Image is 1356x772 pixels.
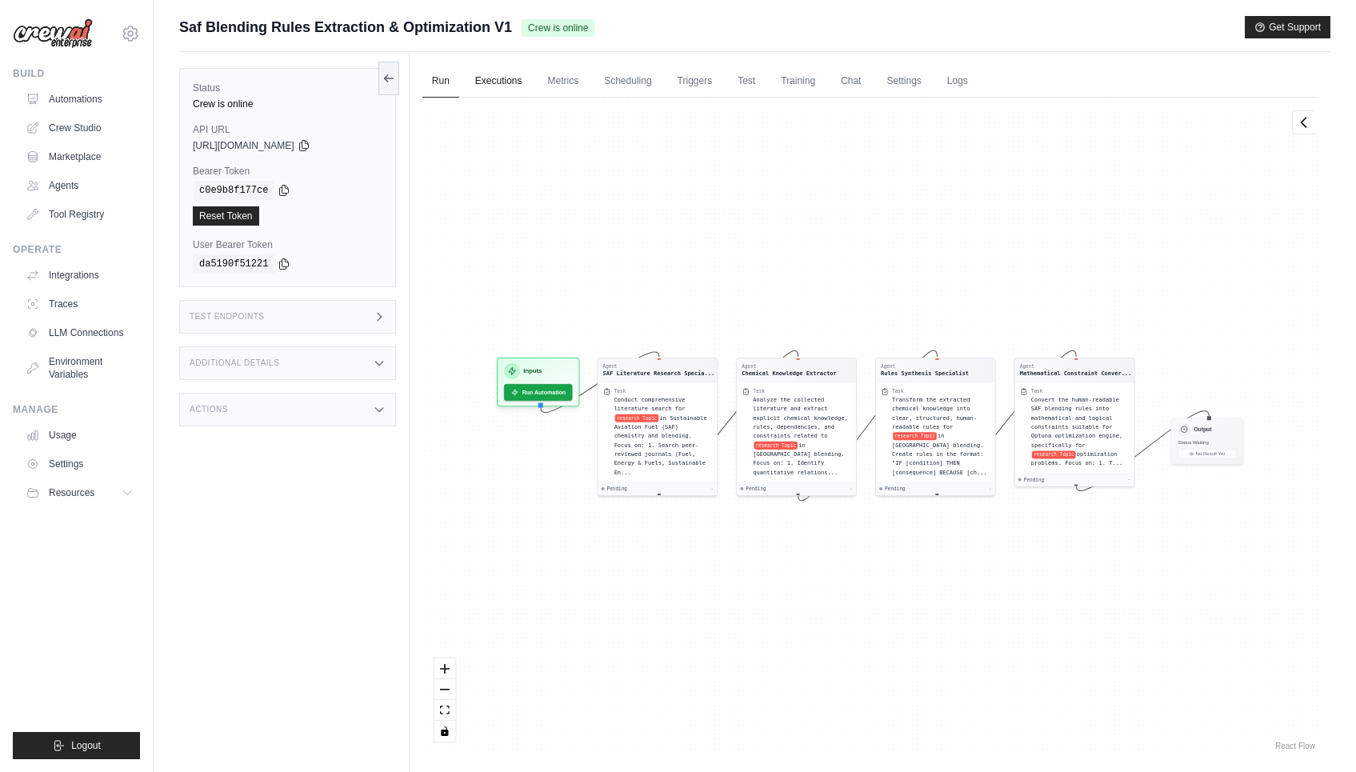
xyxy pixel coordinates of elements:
[1178,439,1209,445] span: Status: Waiting
[19,422,140,448] a: Usage
[892,433,987,476] span: in [GEOGRAPHIC_DATA] blending. Create rules in the format: "IF [condition] THEN [consequence] BEC...
[193,181,274,200] code: c0e9b8f177ce
[771,65,825,98] a: Training
[753,396,848,439] span: Analyze the collected literature and extract explicit chemical knowledge, rules, dependencies, an...
[602,363,714,370] div: Agent
[938,65,978,98] a: Logs
[877,65,930,98] a: Settings
[736,358,857,496] div: AgentChemical Knowledge ExtractorTaskAnalyze the collected literature and extract explicit chemic...
[754,442,798,450] span: research Topic
[1031,388,1043,394] div: Task
[875,358,996,496] div: AgentRules Synthesis SpecialistTaskTransform the extracted chemical knowledge into clear, structu...
[541,352,659,413] g: Edge from inputsNode to b76b93af4057afb299d682d3a824f485
[522,19,594,37] span: Crew is online
[193,254,274,274] code: da5190f51221
[71,739,101,752] span: Logout
[892,396,977,430] span: Transform the extracted chemical knowledge into clear, structured, human-readable rules for
[193,123,382,136] label: API URL
[497,358,580,406] div: InputsRun Automation
[1275,742,1315,750] a: React Flow attribution
[892,395,990,478] div: Transform the extracted chemical knowledge into clear, structured, human-readable rules for {rese...
[989,486,992,492] div: -
[659,350,798,491] g: Edge from b76b93af4057afb299d682d3a824f485 to 16efd9f4c7ddf71e9d89b5e4f32b783b
[602,370,714,378] div: SAF Literature Research Specialist
[434,658,455,742] div: React Flow controls
[746,486,766,492] span: Pending
[606,486,626,492] span: Pending
[193,238,382,251] label: User Bearer Token
[614,395,712,478] div: Conduct comprehensive literature search for {research Topic} in Sustainable Aviation Fuel (SAF) c...
[434,700,455,721] button: fit view
[466,65,532,98] a: Executions
[13,732,140,759] button: Logout
[753,388,765,394] div: Task
[193,206,259,226] a: Reset Token
[614,388,626,394] div: Task
[668,65,722,98] a: Triggers
[1031,395,1130,468] div: Convert the human-readable SAF blending rules into mathematical and logical constraints suitable ...
[1024,477,1044,483] span: Pending
[728,65,765,98] a: Test
[13,243,140,256] div: Operate
[1032,450,1076,458] span: research Topic
[190,358,279,368] h3: Additional Details
[19,291,140,317] a: Traces
[13,18,93,49] img: Logo
[19,173,140,198] a: Agents
[49,486,94,499] span: Resources
[19,202,140,227] a: Tool Registry
[504,384,573,401] button: Run Automation
[1020,363,1132,370] div: Agent
[1128,477,1131,483] div: -
[19,86,140,112] a: Automations
[193,139,294,152] span: [URL][DOMAIN_NAME]
[19,451,140,477] a: Settings
[190,312,265,322] h3: Test Endpoints
[1276,695,1356,772] iframe: Chat Widget
[193,165,382,178] label: Bearer Token
[831,65,870,98] a: Chat
[1170,418,1242,464] div: OutputStatus:WaitingNo Result Yet
[753,442,844,475] span: in [GEOGRAPHIC_DATA] blending. Focus on: 1. Identify quantitative relations...
[1031,451,1122,466] span: optimization problems. Focus on: 1. T...
[19,262,140,288] a: Integrations
[597,358,718,496] div: AgentSAF Literature Research Specia...TaskConduct comprehensive literature search forresearch Top...
[434,721,455,742] button: toggle interactivity
[13,403,140,416] div: Manage
[893,432,937,440] span: research Topic
[1076,411,1209,491] g: Edge from 49a7e93926546ab3967ebb2bf9b2b9c8 to outputNode
[19,349,140,387] a: Environment Variables
[19,115,140,141] a: Crew Studio
[19,320,140,346] a: LLM Connections
[937,350,1076,491] g: Edge from e19493e4e62d9283a95c93a21b0b1127 to 49a7e93926546ab3967ebb2bf9b2b9c8
[422,65,459,98] a: Run
[190,405,228,414] h3: Actions
[710,486,714,492] div: -
[753,395,851,478] div: Analyze the collected literature and extract explicit chemical knowledge, rules, dependencies, an...
[742,370,837,378] div: Chemical Knowledge Extractor
[1194,426,1211,434] h3: Output
[614,414,706,476] span: in Sustainable Aviation Fuel (SAF) chemistry and blending. Focus on: 1. Search peer-reviewed jour...
[881,363,969,370] div: Agent
[13,67,140,80] div: Build
[538,65,589,98] a: Metrics
[850,486,853,492] div: -
[193,98,382,110] div: Crew is online
[614,414,658,422] span: research Topic
[19,480,140,506] button: Resources
[892,388,904,394] div: Task
[19,144,140,170] a: Marketplace
[594,65,661,98] a: Scheduling
[523,366,542,376] h3: Inputs
[1014,358,1135,487] div: AgentMathematical Constraint Conver...TaskConvert the human-readable SAF blending rules into math...
[179,16,512,38] span: Saf Blending Rules Extraction & Optimization V1
[193,82,382,94] label: Status
[1020,370,1132,378] div: Mathematical Constraint Converter
[742,363,837,370] div: Agent
[434,679,455,700] button: zoom out
[614,396,685,411] span: Conduct comprehensive literature search for
[434,658,455,679] button: zoom in
[1031,396,1122,448] span: Convert the human-readable SAF blending rules into mathematical and logical constraints suitable ...
[885,486,905,492] span: Pending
